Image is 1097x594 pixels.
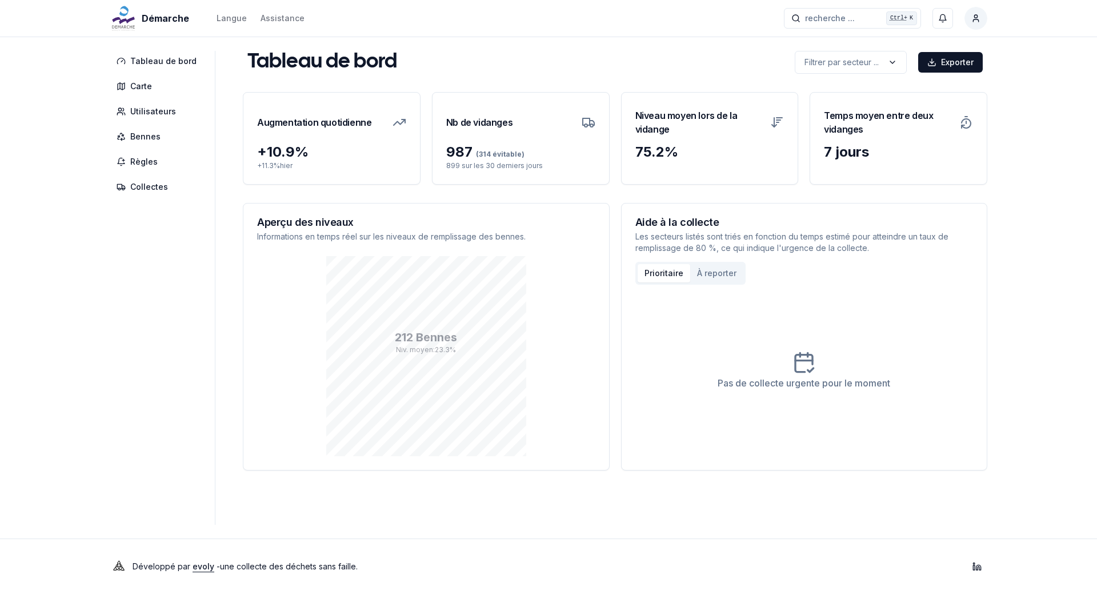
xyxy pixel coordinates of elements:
[142,11,189,25] span: Démarche
[804,57,879,68] p: Filtrer par secteur ...
[130,131,161,142] span: Bennes
[638,264,690,282] button: Prioritaire
[130,106,176,117] span: Utilisateurs
[690,264,743,282] button: À reporter
[446,161,595,170] p: 899 sur les 30 derniers jours
[257,106,371,138] h3: Augmentation quotidienne
[918,52,983,73] button: Exporter
[193,561,214,571] a: evoly
[217,11,247,25] button: Langue
[130,181,168,193] span: Collectes
[257,217,595,228] h3: Aperçu des niveaux
[110,126,208,147] a: Bennes
[130,156,158,168] span: Règles
[824,143,973,161] div: 7 jours
[446,106,513,138] h3: Nb de vidanges
[257,161,406,170] p: + 11.3 % hier
[110,5,137,32] img: Démarche Logo
[110,76,208,97] a: Carte
[130,55,197,67] span: Tableau de bord
[257,231,595,242] p: Informations en temps réel sur les niveaux de remplissage des bennes.
[635,106,764,138] h3: Niveau moyen lors de la vidange
[217,13,247,24] div: Langue
[473,150,525,158] span: (314 évitable)
[824,106,952,138] h3: Temps moyen entre deux vidanges
[635,143,784,161] div: 75.2 %
[110,557,128,576] img: Evoly Logo
[247,51,397,74] h1: Tableau de bord
[635,231,974,254] p: Les secteurs listés sont triés en fonction du temps estimé pour atteindre un taux de remplissage ...
[110,101,208,122] a: Utilisateurs
[795,51,907,74] button: label
[784,8,921,29] button: recherche ...Ctrl+K
[110,51,208,71] a: Tableau de bord
[261,11,305,25] a: Assistance
[635,217,974,228] h3: Aide à la collecte
[446,143,595,161] div: 987
[110,11,194,25] a: Démarche
[133,559,358,575] p: Développé par - une collecte des déchets sans faille .
[718,376,890,390] div: Pas de collecte urgente pour le moment
[257,143,406,161] div: + 10.9 %
[805,13,855,24] span: recherche ...
[130,81,152,92] span: Carte
[110,177,208,197] a: Collectes
[110,152,208,172] a: Règles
